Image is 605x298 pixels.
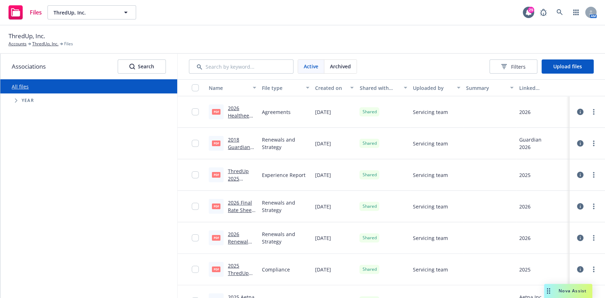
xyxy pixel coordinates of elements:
div: Summary [466,84,506,92]
span: [DATE] [315,203,331,210]
span: Servicing team [413,140,448,147]
input: Select all [192,84,199,91]
span: Renewals and Strategy [262,230,309,245]
span: Compliance [262,266,290,273]
input: Toggle Row Selected [192,203,199,210]
svg: Search [129,64,135,69]
span: [DATE] [315,171,331,179]
div: Uploaded by [413,84,453,92]
a: more [589,108,598,116]
div: 2026 [519,203,531,210]
span: [DATE] [315,234,331,242]
div: 2025 [519,266,531,273]
span: Upload files [553,63,582,70]
span: Shared [362,109,376,115]
input: Toggle Row Selected [192,140,199,147]
span: Nova Assist [559,288,587,294]
button: Shared with client [357,79,410,96]
span: Filters [511,63,526,70]
a: All files [12,83,29,90]
a: 2026 Healthee Order Form ThredUp.pdf [228,105,256,141]
a: Files [6,2,45,22]
a: 2026 Renewal Presentation ThredUp.pdf [228,231,255,275]
span: Archived [330,63,351,70]
span: Files [30,10,42,15]
span: Associations [12,62,46,71]
div: Created on [315,84,346,92]
div: Tree Example [0,93,177,108]
span: pdf [212,109,220,114]
a: 2018 Guardian DB120 ThredUp.pdf [228,136,253,173]
span: Servicing team [413,171,448,179]
button: Filters [489,59,537,74]
div: 29 [528,7,534,13]
a: more [589,202,598,211]
a: ThredUp 2025 Experience Report Through June.pdf [228,168,254,212]
input: Toggle Row Selected [192,266,199,273]
input: Toggle Row Selected [192,234,199,241]
div: 2026 [519,234,531,242]
span: Experience Report [262,171,306,179]
span: Shared [362,266,376,273]
a: more [589,234,598,242]
div: Drag to move [544,284,553,298]
div: Search [129,60,154,73]
span: Servicing team [413,266,448,273]
span: Year [22,98,34,103]
span: ThredUp, Inc. [9,31,45,41]
span: Shared [362,203,376,210]
button: Upload files [542,59,594,74]
span: pdf [212,172,220,177]
span: Filters [501,63,526,70]
span: Servicing team [413,234,448,242]
span: Shared [362,235,376,241]
input: Toggle Row Selected [192,108,199,115]
a: ThredUp, Inc. [32,41,58,47]
span: Agreements [262,108,291,116]
span: Shared [362,140,376,147]
a: more [589,139,598,148]
div: File type [262,84,302,92]
a: more [589,171,598,179]
span: Servicing team [413,203,448,210]
button: Uploaded by [410,79,463,96]
a: Search [553,5,567,19]
span: Servicing team [413,108,448,116]
span: Files [64,41,73,47]
span: pdf [212,267,220,272]
a: more [589,265,598,274]
input: Toggle Row Selected [192,171,199,178]
a: Switch app [569,5,583,19]
input: Search by keyword... [189,59,293,74]
span: ThredUp, Inc. [54,9,115,16]
span: [DATE] [315,140,331,147]
span: pdf [212,141,220,146]
button: Created on [312,79,357,96]
div: Name [209,84,248,92]
button: Linked associations [516,79,570,96]
span: [DATE] [315,266,331,273]
div: 2026 [519,143,542,151]
button: SearchSearch [118,59,166,74]
div: 2025 [519,171,531,179]
span: pdf [212,235,220,240]
button: File type [259,79,312,96]
div: Shared with client [359,84,399,92]
span: Active [304,63,318,70]
a: Report a Bug [536,5,550,19]
div: 2026 [519,108,531,116]
span: pdf [212,204,220,209]
div: Guardian [519,136,542,143]
span: Renewals and Strategy [262,136,309,151]
button: Name [206,79,259,96]
span: Shared [362,172,376,178]
button: ThredUp, Inc. [47,5,136,19]
a: Accounts [9,41,27,47]
a: 2026 Final Rate Sheet ThredUp.pdf [228,199,253,228]
div: Linked associations [519,84,567,92]
span: Renewals and Strategy [262,199,309,214]
button: Nova Assist [544,284,592,298]
span: [DATE] [315,108,331,116]
button: Summary [463,79,516,96]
